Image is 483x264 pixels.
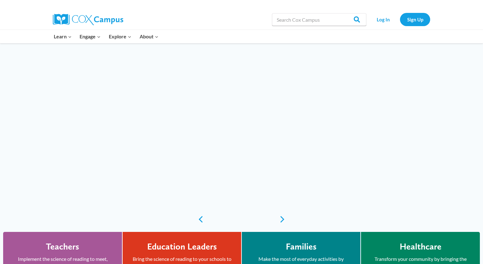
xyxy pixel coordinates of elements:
[272,13,366,26] input: Search Cox Campus
[50,30,162,43] nav: Primary Navigation
[194,213,289,226] div: content slider buttons
[369,13,430,26] nav: Secondary Navigation
[279,216,289,223] a: next
[369,13,397,26] a: Log In
[46,241,79,252] h4: Teachers
[80,32,101,41] span: Engage
[53,14,123,25] img: Cox Campus
[109,32,131,41] span: Explore
[54,32,72,41] span: Learn
[400,241,441,252] h4: Healthcare
[400,13,430,26] a: Sign Up
[194,216,204,223] a: previous
[147,241,217,252] h4: Education Leaders
[286,241,317,252] h4: Families
[140,32,158,41] span: About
